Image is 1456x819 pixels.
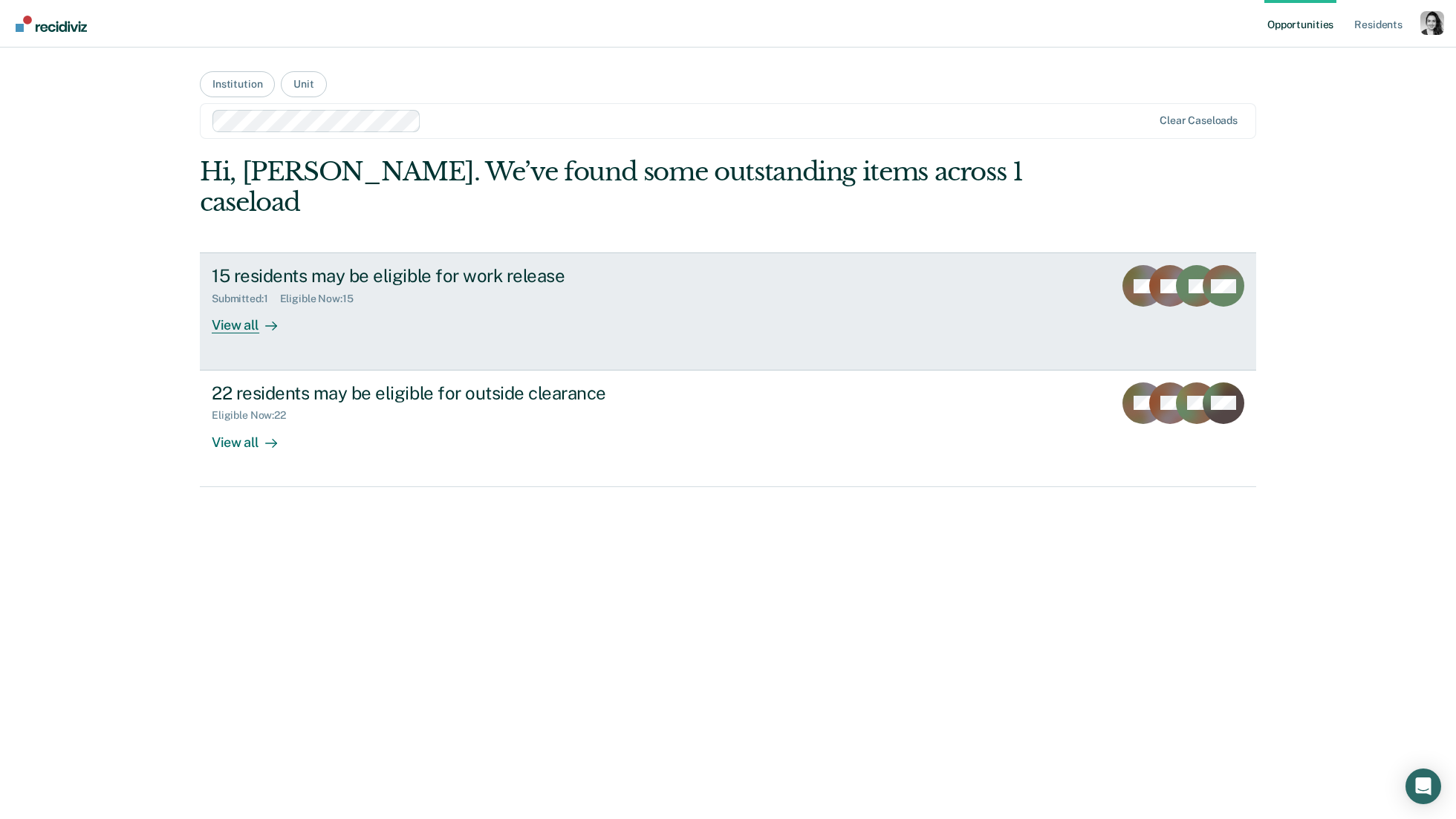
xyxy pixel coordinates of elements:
div: Submitted : 1 [212,293,280,305]
div: 22 residents may be eligible for outside clearance [212,382,733,404]
button: Institution [200,71,275,97]
div: Eligible Now : 22 [212,409,298,422]
img: Recidiviz [16,16,87,32]
a: 15 residents may be eligible for work releaseSubmitted:1Eligible Now:15View all [200,252,1256,370]
div: Open Intercom Messenger [1405,769,1441,804]
div: Clear caseloads [1160,114,1238,127]
div: Hi, [PERSON_NAME]. We’ve found some outstanding items across 1 caseload [200,157,1045,218]
div: View all [212,305,295,334]
button: Unit [281,71,326,97]
div: Eligible Now : 15 [280,293,365,305]
a: 22 residents may be eligible for outside clearanceEligible Now:22View all [200,371,1256,487]
div: View all [212,422,295,451]
div: 15 residents may be eligible for work release [212,265,733,287]
button: Profile dropdown button [1420,11,1444,35]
